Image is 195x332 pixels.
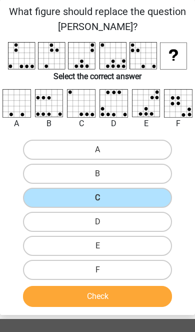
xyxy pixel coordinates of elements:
[124,118,168,130] div: E
[4,4,191,34] p: What figure should replace the question [PERSON_NAME]?
[27,118,71,130] div: B
[23,236,172,256] label: E
[23,140,172,160] label: A
[23,188,172,208] label: C
[92,118,135,130] div: D
[59,118,103,130] div: C
[23,212,172,232] label: D
[23,164,172,184] label: B
[23,260,172,280] label: F
[4,70,191,81] h6: Select the correct answer
[23,286,172,307] button: Check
